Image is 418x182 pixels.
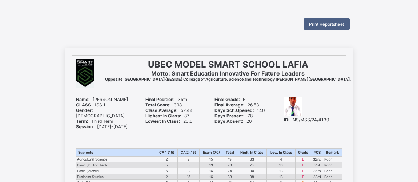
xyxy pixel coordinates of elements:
[311,162,323,168] td: 31st
[311,157,323,162] td: 32nd
[156,168,177,174] td: 5
[214,108,254,113] b: Days Sch.Opened:
[214,113,245,118] b: Days Present:
[145,102,182,108] span: 398
[200,162,223,168] td: 13
[145,118,192,124] span: 20.6
[237,162,267,168] td: 73
[76,108,93,113] b: Gender:
[145,108,178,113] b: Class Average:
[295,168,311,174] td: E
[76,168,156,174] td: Basic Science
[267,168,295,174] td: 13
[145,97,187,102] span: 35th
[323,157,342,162] td: Poor
[309,21,344,27] span: Print Reportsheet
[311,149,323,157] th: POS
[267,157,295,162] td: 4
[323,174,342,180] td: Poor
[214,102,245,108] b: Final Average:
[145,108,193,113] span: 52.44
[267,174,295,180] td: 13
[145,102,171,108] b: Total Score:
[177,162,199,168] td: 5
[76,174,156,180] td: Business Studies
[237,149,267,157] th: High. In Class
[237,157,267,162] td: 83
[145,113,181,118] b: Highest In Class:
[223,168,237,174] td: 24
[105,77,351,82] b: Opposite [GEOGRAPHIC_DATA] {BESIDE} Colleage of Agriculture, Science and Technology [PERSON_NAME]...
[76,108,125,118] span: [DEMOGRAPHIC_DATA]
[76,118,113,124] span: Third Term
[76,124,128,129] span: [DATE]-[DATE]
[323,168,342,174] td: Poor
[214,113,253,118] span: 78
[177,157,199,162] td: 2
[323,149,342,157] th: Remark
[151,70,305,77] b: Motto: Smart Education Innovative For Future Leaders
[156,157,177,162] td: 2
[76,102,91,108] b: CLASS
[223,149,237,157] th: Total
[295,157,311,162] td: E
[214,102,259,108] span: 26.53
[200,174,223,180] td: 16
[214,118,244,124] b: Days Absent:
[76,97,90,102] b: Name:
[267,149,295,157] th: Low. In Class
[177,149,199,157] th: CA 2 (15)
[284,117,290,122] b: ID:
[311,174,323,180] td: 33rd
[214,108,265,113] span: 140
[76,162,156,168] td: Basic Sci And Tech
[156,149,177,157] th: CA 1 (15)
[76,102,105,108] span: JSS 1
[284,117,329,122] span: NS/MSS/24/4139
[311,168,323,174] td: 35th
[214,118,252,124] span: 20
[237,168,267,174] td: 90
[177,174,199,180] td: 15
[145,118,180,124] b: Lowest In Class:
[145,113,189,118] span: 87
[214,97,240,102] b: Final Grade:
[76,97,128,102] span: [PERSON_NAME]
[76,124,94,129] b: Session:
[295,149,311,157] th: Grade
[214,97,245,102] span: E
[177,168,199,174] td: 3
[295,162,311,168] td: E
[76,118,88,124] b: Term:
[200,149,223,157] th: Exam (70)
[223,174,237,180] td: 33
[223,162,237,168] td: 23
[200,157,223,162] td: 15
[267,162,295,168] td: 16
[200,168,223,174] td: 16
[237,174,267,180] td: 98
[76,149,156,157] th: Subjects
[295,174,311,180] td: E
[323,162,342,168] td: Poor
[76,157,156,162] td: Agricultural Science
[156,174,177,180] td: 2
[145,97,175,102] b: Final Position:
[156,162,177,168] td: 5
[148,59,308,70] b: UBEC MODEL SMART SCHOOL LAFIA
[223,157,237,162] td: 19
